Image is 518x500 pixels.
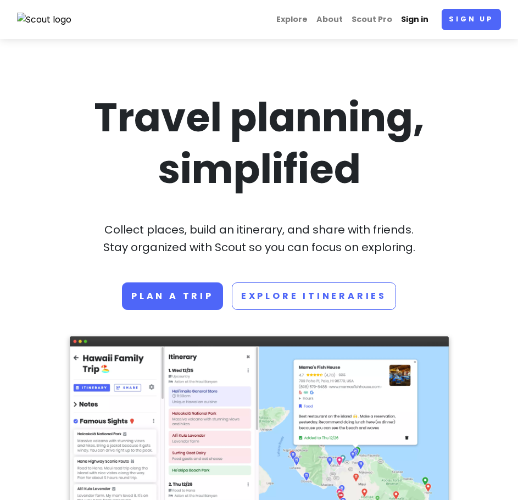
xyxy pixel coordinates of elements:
a: Sign up [442,9,501,30]
a: About [312,9,347,30]
p: Collect places, build an itinerary, and share with friends. Stay organized with Scout so you can ... [70,221,449,256]
img: Scout logo [17,13,72,27]
a: Explore [272,9,312,30]
a: Sign in [397,9,433,30]
a: Explore Itineraries [232,282,396,310]
h1: Travel planning, simplified [70,92,449,195]
a: Plan a trip [122,282,223,310]
a: Scout Pro [347,9,397,30]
